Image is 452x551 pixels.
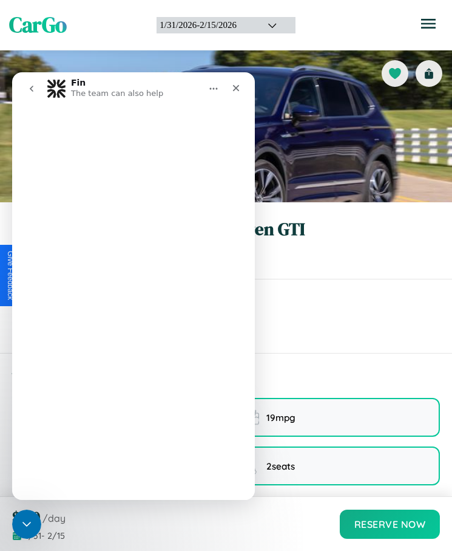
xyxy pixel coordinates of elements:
span: $ 140 [12,507,40,527]
iframe: Intercom live chat [12,72,255,500]
div: 1 / 31 / 2026 - 2 / 15 / 2026 [160,20,252,30]
span: 2 seats [266,460,295,472]
span: /day [42,512,66,524]
span: 19 mpg [266,412,295,423]
button: Reserve Now [340,510,440,539]
span: 1 / 31 - 2 / 15 [25,530,65,541]
iframe: Intercom live chat [12,510,41,539]
div: Give Feedback [6,251,15,300]
span: CarGo [9,10,67,39]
